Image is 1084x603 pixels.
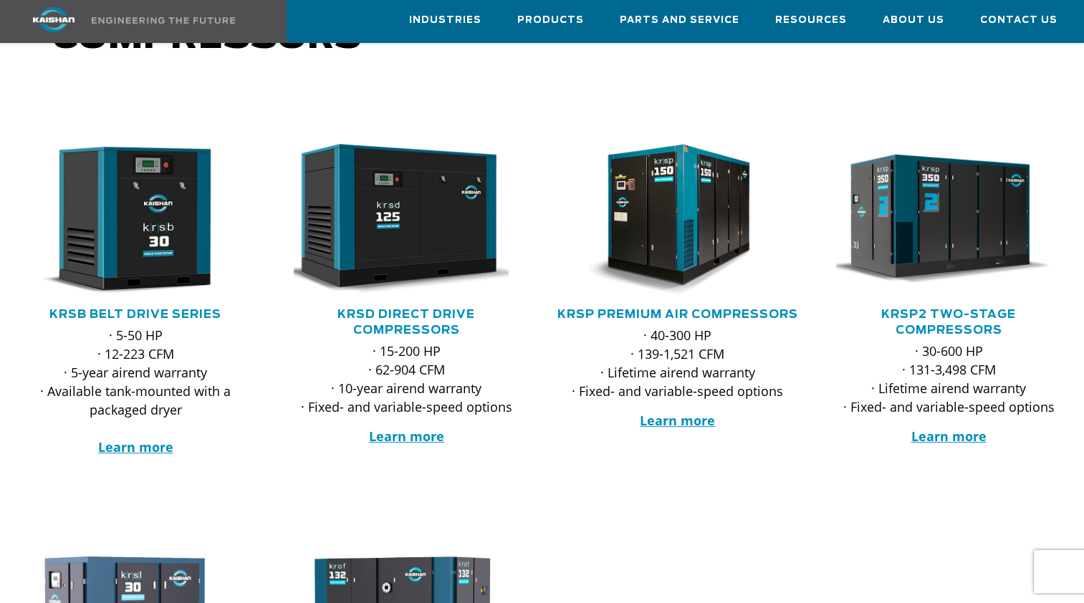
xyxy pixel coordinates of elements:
span: Contact Us [980,12,1057,29]
img: Engineering the future [92,17,235,24]
span: Products [517,12,584,29]
img: krsp150 [555,144,780,296]
p: · 30-600 HP · 131-3,498 CFM · Lifetime airend warranty · Fixed- and variable-speed options [836,342,1061,416]
img: krsb30 [12,144,238,296]
div: krsd125 [294,144,519,296]
div: krsp350 [836,144,1061,296]
a: Resources [775,1,847,39]
a: KRSP Premium Air Compressors [557,309,798,320]
img: krsd125 [283,144,509,296]
div: krsp150 [565,144,790,296]
img: krsp350 [825,144,1051,296]
a: Learn more [98,438,173,455]
p: · 40-300 HP · 139-1,521 CFM · Lifetime airend warranty · Fixed- and variable-speed options [565,326,790,400]
a: Contact Us [980,1,1057,39]
span: Parts and Service [620,12,739,29]
div: krsb30 [23,144,248,296]
a: Products [517,1,584,39]
p: · 15-200 HP · 62-904 CFM · 10-year airend warranty · Fixed- and variable-speed options [294,342,519,416]
a: Parts and Service [620,1,739,39]
a: Industries [409,1,481,39]
a: KRSD Direct Drive Compressors [337,309,475,336]
a: Learn more [640,412,715,429]
p: · 5-50 HP · 12-223 CFM · 5-year airend warranty · Available tank-mounted with a packaged dryer [23,326,248,456]
a: KRSB Belt Drive Series [49,309,221,320]
a: KRSP2 Two-Stage Compressors [881,309,1016,336]
a: Learn more [911,428,986,445]
a: Learn more [369,428,444,445]
span: Resources [775,12,847,29]
span: About Us [883,12,944,29]
span: Industries [409,12,481,29]
a: About Us [883,1,944,39]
